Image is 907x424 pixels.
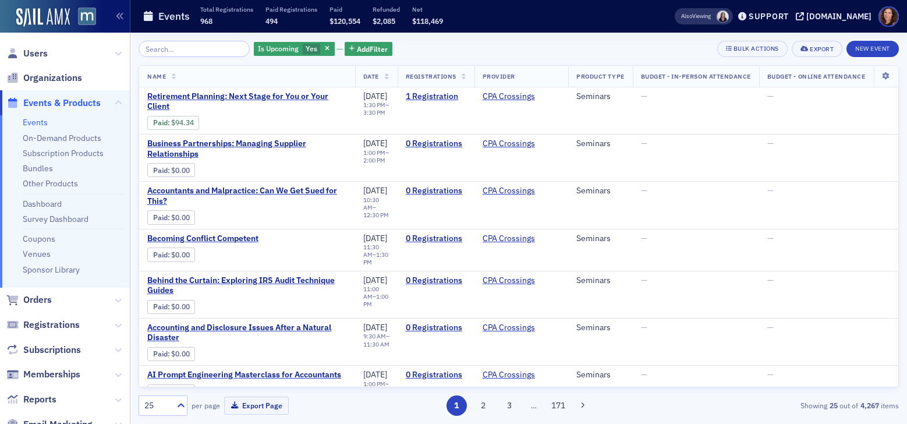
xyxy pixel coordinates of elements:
span: Product Type [576,72,624,80]
span: : [153,118,171,127]
span: … [526,400,542,411]
span: $94.34 [171,118,194,127]
a: CPA Crossings [483,139,535,149]
button: 2 [473,395,493,416]
a: Coupons [23,234,55,244]
button: [DOMAIN_NAME] [796,12,876,20]
button: AddFilter [345,42,392,56]
time: 11:30 AM [363,340,389,348]
span: Yes [306,44,317,53]
span: : [153,349,171,358]
a: Paid [153,250,168,259]
span: Users [23,47,48,60]
div: Seminars [576,323,624,333]
span: — [767,233,774,243]
a: CPA Crossings [483,370,535,380]
p: Refunded [373,5,400,13]
a: Becoming Conflict Competent [147,234,343,244]
img: SailAMX [16,8,70,27]
span: Retirement Planning: Next Stage for You or Your Client [147,91,347,112]
span: — [767,138,774,149]
a: Behind the Curtain: Exploring IRS Audit Technique Guides [147,275,347,296]
span: CPA Crossings [483,323,556,333]
div: Seminars [576,370,624,380]
img: SailAMX [78,8,96,26]
time: 1:00 PM [363,380,385,388]
span: Name [147,72,166,80]
span: $120,554 [330,16,360,26]
div: Bulk Actions [734,45,779,52]
a: Paid [153,302,168,311]
strong: 4,267 [858,400,881,411]
div: Support [749,11,789,22]
div: Paid: 0 - $0 [147,248,195,262]
span: $0.00 [171,213,190,222]
a: Events [23,117,48,128]
a: On-Demand Products [23,133,101,143]
span: Reports [23,393,56,406]
a: Other Products [23,178,78,189]
button: 171 [548,395,569,416]
span: — [641,185,647,196]
time: 10:30 AM [363,196,379,211]
span: : [153,166,171,175]
span: CPA Crossings [483,275,556,286]
span: Date [363,72,379,80]
span: CPA Crossings [483,370,556,380]
a: View Homepage [70,8,96,27]
span: CPA Crossings [483,139,556,149]
span: 494 [265,16,278,26]
span: [DATE] [363,138,387,149]
span: — [641,369,647,380]
time: 11:30 AM [363,243,379,259]
div: Seminars [576,186,624,196]
a: 0 Registrations [406,323,466,333]
span: — [767,322,774,333]
a: CPA Crossings [483,323,535,333]
a: AI Prompt Engineering Masterclass for Accountants [147,370,343,380]
div: Seminars [576,139,624,149]
span: Registrations [23,319,80,331]
span: : [153,302,171,311]
span: [DATE] [363,275,387,285]
a: CPA Crossings [483,234,535,244]
a: Accountants and Malpractice: Can We Get Sued for This? [147,186,347,206]
a: Survey Dashboard [23,214,88,224]
span: : [153,250,171,259]
span: CPA Crossings [483,234,556,244]
div: Paid: 1 - $9434 [147,116,199,130]
label: per page [192,400,220,411]
a: 0 Registrations [406,186,466,196]
div: Also [681,12,692,20]
span: — [641,91,647,101]
a: 0 Registrations [406,275,466,286]
span: Registrations [406,72,456,80]
a: Bundles [23,163,53,174]
a: Events & Products [6,97,101,109]
button: Export Page [224,397,289,415]
div: Yes [254,42,335,56]
p: Paid [330,5,360,13]
span: CPA Crossings [483,91,556,102]
a: Paid [153,213,168,222]
div: Paid: 0 - $0 [147,163,195,177]
button: Bulk Actions [717,41,788,57]
div: Paid: 0 - $0 [147,300,195,314]
time: 2:00 PM [363,156,385,164]
span: $0.00 [171,349,190,358]
a: 0 Registrations [406,139,466,149]
span: : [153,213,171,222]
span: Orders [23,294,52,306]
span: Is Upcoming [258,44,299,53]
a: 1 Registration [406,91,466,102]
span: $2,085 [373,16,395,26]
a: Business Partnerships: Managing Supplier Relationships [147,139,347,159]
a: 0 Registrations [406,234,466,244]
a: Accounting and Disclosure Issues After a Natural Disaster [147,323,347,343]
a: Memberships [6,368,80,381]
div: Paid: 0 - $0 [147,384,195,398]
